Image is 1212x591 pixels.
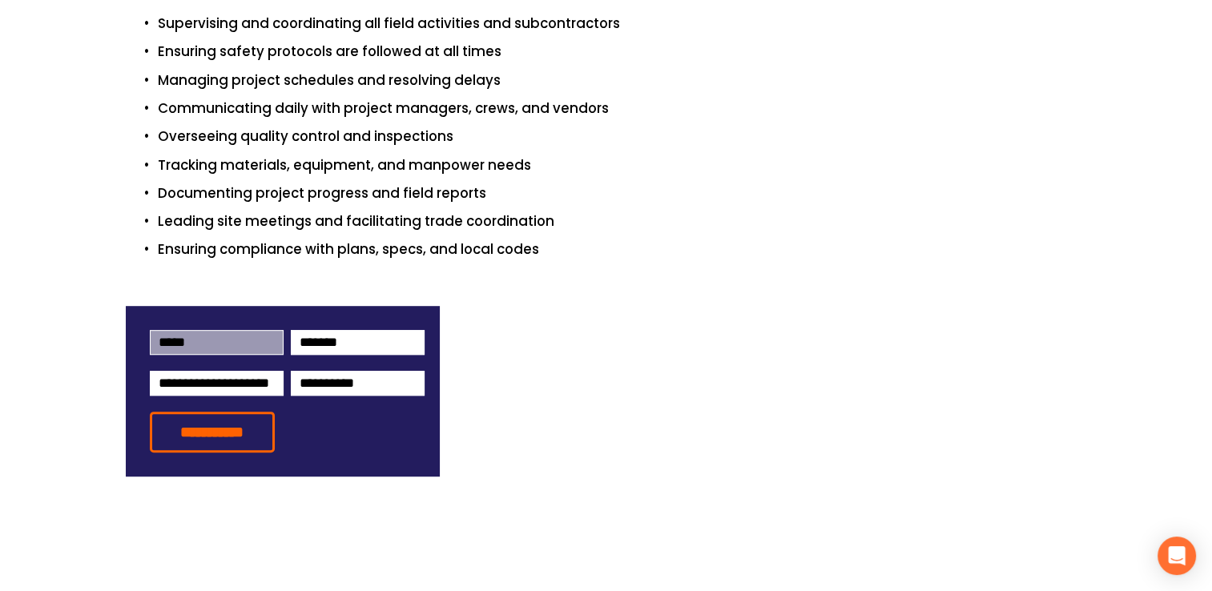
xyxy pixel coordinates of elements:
[158,98,1087,119] p: Communicating daily with project managers, crews, and vendors
[158,70,1087,91] p: Managing project schedules and resolving delays
[158,239,1087,260] p: Ensuring compliance with plans, specs, and local codes
[158,41,1087,62] p: Ensuring safety protocols are followed at all times
[158,13,1087,34] p: Supervising and coordinating all field activities and subcontractors
[158,211,1087,232] p: Leading site meetings and facilitating trade coordination
[158,155,1087,176] p: Tracking materials, equipment, and manpower needs
[158,126,1087,147] p: Overseeing quality control and inspections
[158,183,1087,204] p: Documenting project progress and field reports
[1158,537,1196,575] div: Open Intercom Messenger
